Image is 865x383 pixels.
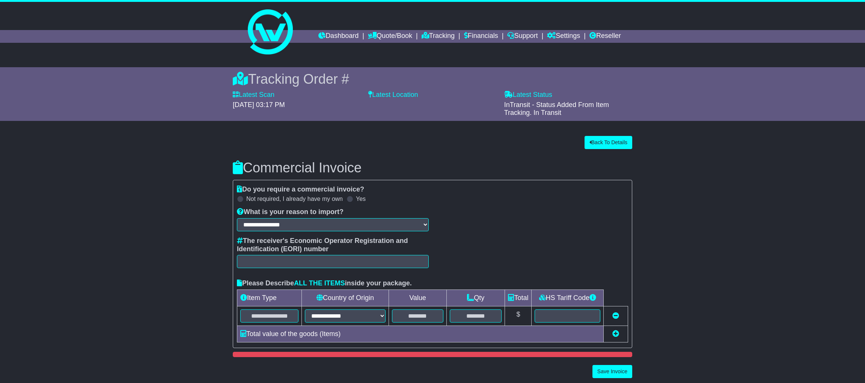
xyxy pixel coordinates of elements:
[547,30,580,43] a: Settings
[246,195,343,202] label: Not required, I already have my own
[233,71,632,87] div: Tracking Order #
[612,312,619,320] a: Remove this item
[507,30,538,43] a: Support
[504,91,552,99] label: Latest Status
[612,330,619,338] a: Add new item
[237,279,412,288] label: Please Describe inside your package.
[589,30,621,43] a: Reseller
[302,290,389,306] td: Country of Origin
[294,279,345,287] span: ALL THE ITEMS
[237,237,429,253] label: The receiver's Economic Operator Registration and Identification (EORI) number
[464,30,498,43] a: Financials
[532,290,604,306] td: HS Tariff Code
[233,160,632,175] h3: Commercial Invoice
[318,30,359,43] a: Dashboard
[237,208,344,216] label: What is your reason to import?
[368,91,418,99] label: Latest Location
[368,30,412,43] a: Quote/Book
[356,195,366,202] label: Yes
[233,101,285,109] span: [DATE] 03:17 PM
[447,290,505,306] td: Qty
[233,91,274,99] label: Latest Scan
[505,290,532,306] td: Total
[505,306,532,326] td: $
[237,329,597,339] div: Total value of the goods ( Items)
[422,30,455,43] a: Tracking
[237,290,302,306] td: Item Type
[585,136,632,149] button: Back To Details
[389,290,447,306] td: Value
[592,365,632,378] button: Save Invoice
[237,185,364,194] label: Do you require a commercial invoice?
[504,101,609,117] span: InTransit - Status Added From Item Tracking. In Transit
